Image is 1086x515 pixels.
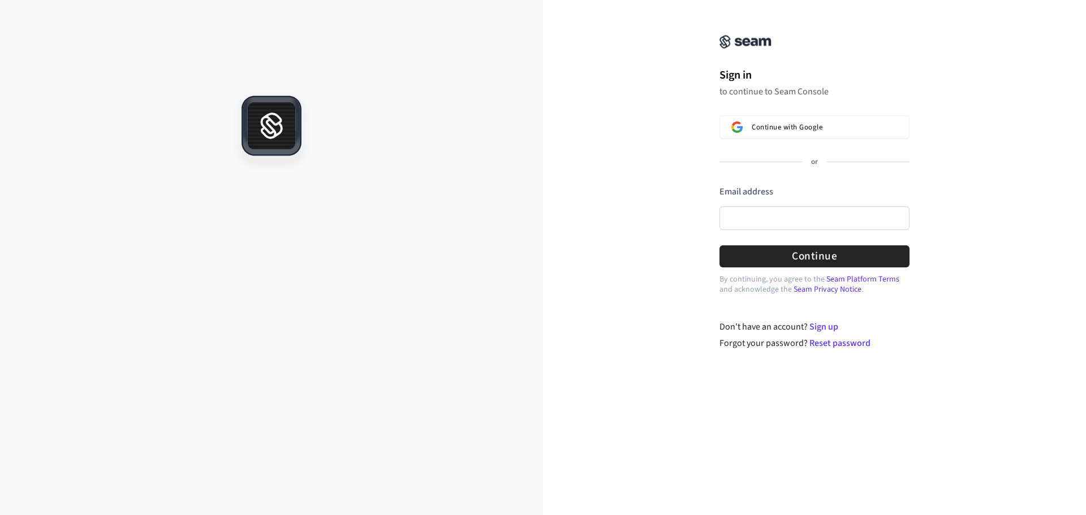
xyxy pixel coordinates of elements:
a: Reset password [809,337,870,349]
a: Seam Platform Terms [826,274,899,285]
h1: Sign in [719,67,910,84]
img: Sign in with Google [731,122,743,133]
p: or [811,157,818,167]
a: Sign up [809,321,838,333]
label: Email address [719,185,773,198]
p: to continue to Seam Console [719,86,910,97]
p: By continuing, you agree to the and acknowledge the . [719,274,910,295]
button: Continue [719,245,910,267]
a: Seam Privacy Notice [794,284,861,295]
span: Continue with Google [752,123,822,132]
div: Don't have an account? [719,320,910,334]
img: Seam Console [719,35,772,49]
button: Sign in with GoogleContinue with Google [719,115,910,139]
div: Forgot your password? [719,336,910,350]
